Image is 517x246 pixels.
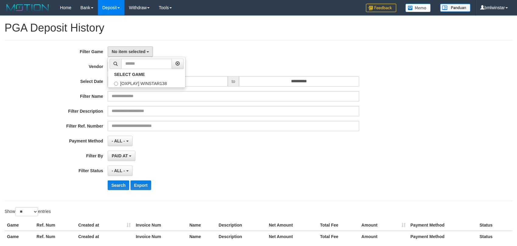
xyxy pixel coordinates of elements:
[440,4,470,12] img: panduan.png
[34,231,76,242] th: Ref. Num
[5,207,51,216] label: Show entries
[408,231,477,242] th: Payment Method
[76,220,133,231] th: Created at
[187,231,216,242] th: Name
[114,82,118,86] input: [OXPLAY] WINSTAR138
[216,231,266,242] th: Description
[112,153,128,158] span: PAID AT
[112,138,125,143] span: - ALL -
[108,166,132,176] button: - ALL -
[477,220,512,231] th: Status
[187,220,216,231] th: Name
[108,180,129,190] button: Search
[112,49,145,54] span: No item selected
[133,220,187,231] th: Invoice Num
[114,72,145,77] b: SELECT GAME
[317,220,359,231] th: Total Fee
[228,76,239,87] span: to
[108,78,185,87] label: [OXPLAY] WINSTAR138
[34,220,76,231] th: Ref. Num
[112,168,125,173] span: - ALL -
[5,231,34,242] th: Game
[5,3,51,12] img: MOTION_logo.png
[317,231,359,242] th: Total Fee
[76,231,133,242] th: Created at
[405,4,431,12] img: Button%20Memo.svg
[266,231,317,242] th: Net Amount
[359,220,408,231] th: Amount
[15,207,38,216] select: Showentries
[108,136,132,146] button: - ALL -
[366,4,396,12] img: Feedback.jpg
[108,151,135,161] button: PAID AT
[266,220,317,231] th: Net Amount
[216,220,266,231] th: Description
[133,231,187,242] th: Invoice Num
[477,231,512,242] th: Status
[359,231,408,242] th: Amount
[108,46,153,57] button: No item selected
[130,180,151,190] button: Export
[108,70,185,78] a: SELECT GAME
[5,220,34,231] th: Game
[408,220,477,231] th: Payment Method
[5,22,512,34] h1: PGA Deposit History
